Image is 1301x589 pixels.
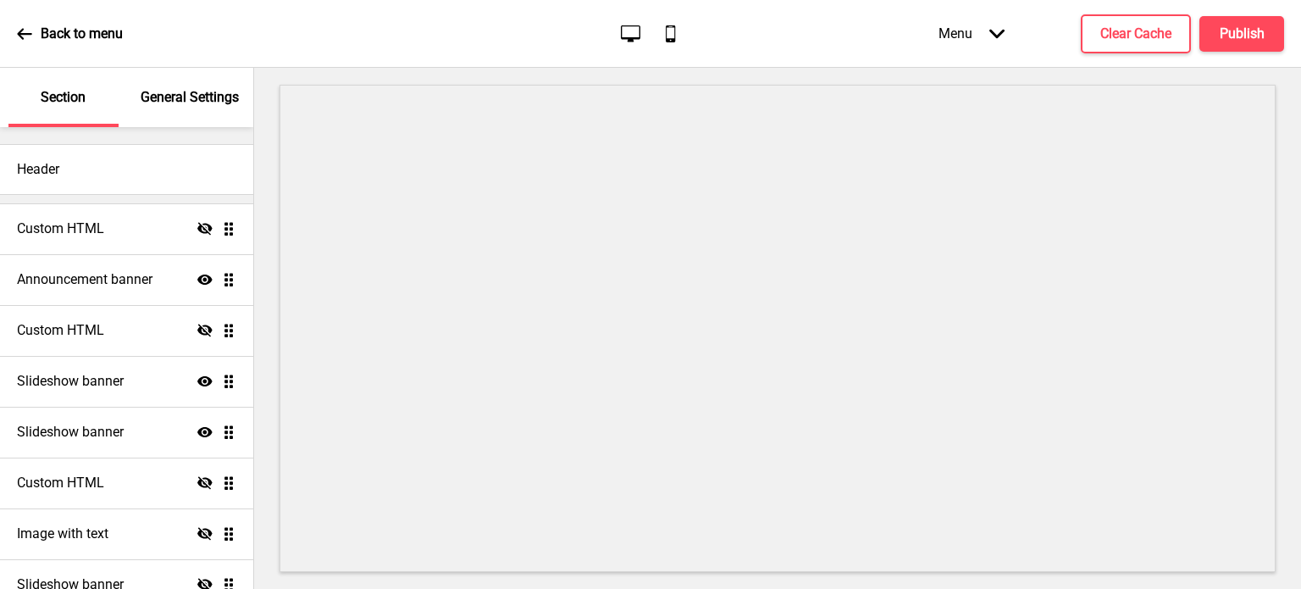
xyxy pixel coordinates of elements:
[41,88,86,107] p: Section
[17,474,104,492] h4: Custom HTML
[1081,14,1191,53] button: Clear Cache
[17,270,152,289] h4: Announcement banner
[17,219,104,238] h4: Custom HTML
[17,160,59,179] h4: Header
[17,423,124,442] h4: Slideshow banner
[922,8,1021,58] div: Menu
[141,88,239,107] p: General Settings
[17,321,104,340] h4: Custom HTML
[1199,16,1284,52] button: Publish
[41,25,123,43] p: Back to menu
[1100,25,1171,43] h4: Clear Cache
[17,11,123,57] a: Back to menu
[17,372,124,391] h4: Slideshow banner
[1220,25,1265,43] h4: Publish
[17,525,108,543] h4: Image with text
